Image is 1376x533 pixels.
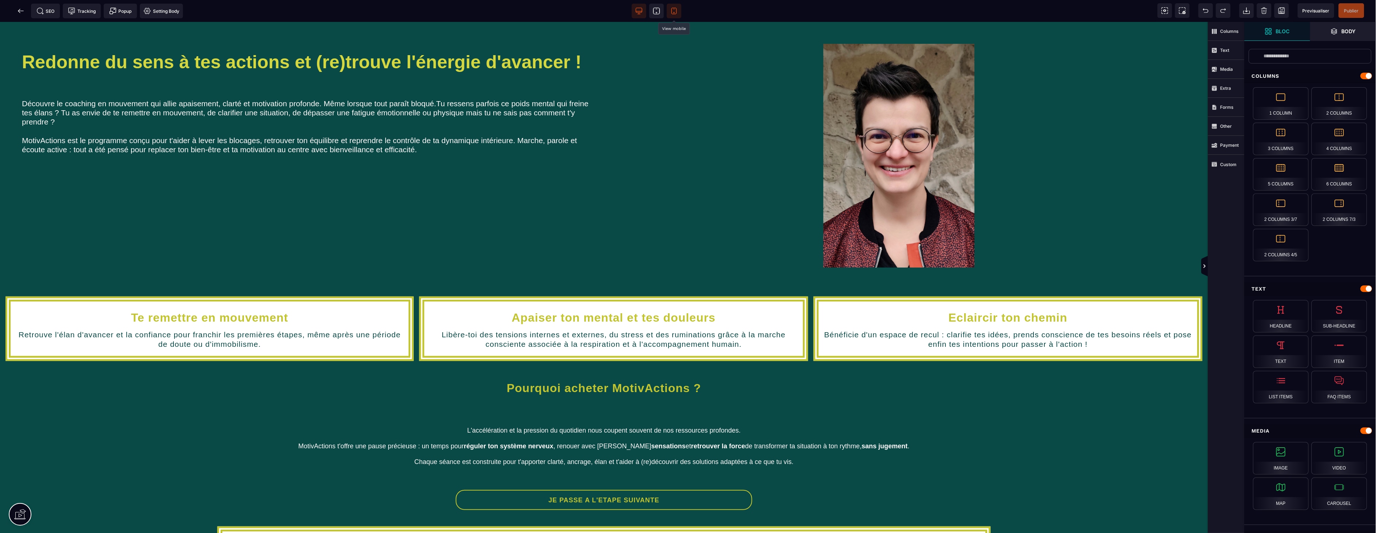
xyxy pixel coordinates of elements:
div: Item [1312,335,1367,368]
span: Publier [1344,8,1359,14]
strong: Bloc [1276,28,1290,34]
h1: Redonne du sens à tes actions et (re)trouve l'énergie d'avancer ! [22,26,596,55]
div: Text [1253,335,1309,368]
div: 6 Columns [1312,158,1367,191]
h1: Apaiser ton mental et tes douleurs [430,285,798,306]
h1: Eclaircir ton chemin [824,285,1192,306]
strong: Payment [1220,142,1239,148]
b: réguler ton système nerveux [464,421,553,428]
div: FAQ Items [1312,371,1367,403]
div: 4 Columns [1312,123,1367,155]
div: 3 Columns [1253,123,1309,155]
div: 2 Columns 3/7 [1253,193,1309,226]
div: 2 Columns [1312,87,1367,120]
div: 5 Columns [1253,158,1309,191]
div: Carousel [1312,478,1367,510]
b: retrouver la force [691,421,745,428]
strong: Columns [1220,28,1239,34]
span: Open Blocks [1245,22,1310,41]
h1: Pourquoi acheter MotivActions ? [11,356,1197,377]
span: L'accélération et la pression du quotidien nous coupent souvent de nos ressources profondes. Moti... [297,405,911,444]
strong: Text [1220,47,1230,53]
h2: Découvre le coaching en mouvement qui allie apaisement, clarté et motivation profonde. Même lorsq... [22,73,596,136]
span: Tracking [68,7,96,15]
span: SEO [37,7,55,15]
b: sensations [651,421,686,428]
span: Popup [109,7,132,15]
span: Screenshot [1175,3,1190,18]
div: Sub-Headline [1312,300,1367,333]
strong: Forms [1220,104,1234,110]
div: Text [1245,282,1376,296]
b: sans jugement [862,421,908,428]
span: Setting Body [144,7,179,15]
div: Video [1312,442,1367,475]
text: Bénéficie d'un espace de recul : clarifie tes idées, prends conscience de tes besoins réels et po... [824,306,1192,328]
div: Media [1245,424,1376,438]
div: 2 Columns 4/5 [1253,229,1309,261]
div: Headline [1253,300,1309,333]
div: List Items [1253,371,1309,403]
text: Retrouve l'élan d'avancer et la confiance pour franchir les premières étapes, même après une péri... [16,306,403,328]
strong: Extra [1220,85,1231,91]
text: Libère-toi des tensions internes et externes, du stress et des ruminations grâce à la marche cons... [430,306,798,328]
span: View components [1158,3,1172,18]
strong: Media [1220,66,1233,72]
strong: Custom [1220,162,1237,167]
div: Map [1253,478,1309,510]
strong: Other [1220,123,1232,129]
span: Preview [1298,3,1334,18]
div: 2 Columns 7/3 [1312,193,1367,226]
span: Previsualiser [1303,8,1330,14]
div: 1 Column [1253,87,1309,120]
strong: Body [1342,28,1356,34]
h1: Te remettre en mouvement [16,285,403,306]
button: JE PASSE A L'ETAPE SUIVANTE [456,468,752,488]
div: Columns [1245,69,1376,83]
div: Image [1253,442,1309,475]
img: a00a15cd26c76ceea68b77b015c3d001_Moi.jpg [823,22,975,246]
span: Open Layer Manager [1310,22,1376,41]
